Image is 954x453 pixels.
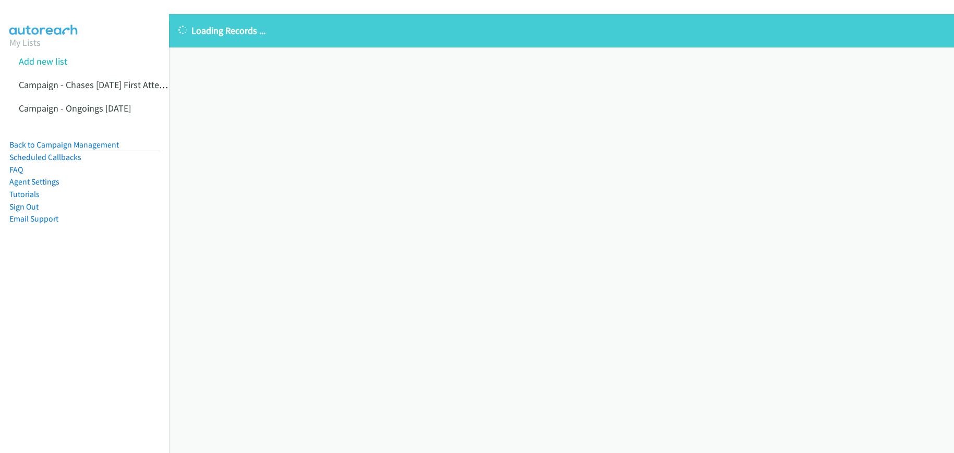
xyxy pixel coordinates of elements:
a: Add new list [19,55,67,67]
a: Tutorials [9,189,40,199]
a: Campaign - Chases [DATE] First Attempts [19,79,179,91]
a: Email Support [9,214,58,224]
a: Scheduled Callbacks [9,152,81,162]
a: My Lists [9,36,41,48]
p: Loading Records ... [178,23,945,38]
a: Back to Campaign Management [9,140,119,150]
a: FAQ [9,165,23,175]
a: Agent Settings [9,177,59,187]
a: Campaign - Ongoings [DATE] [19,102,131,114]
a: Sign Out [9,202,39,212]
